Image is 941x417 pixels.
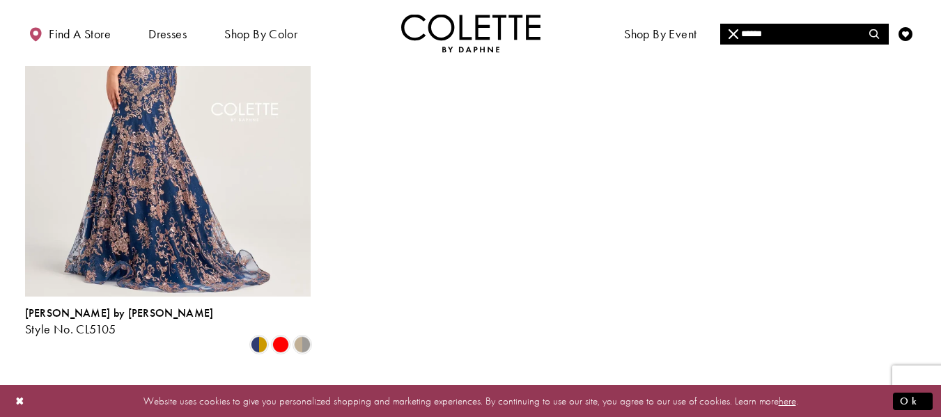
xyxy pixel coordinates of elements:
a: Meet the designer [731,14,834,52]
span: Shop By Event [621,14,700,52]
span: Find a store [49,27,111,41]
span: Shop By Event [624,27,697,41]
button: Close Search [720,24,747,45]
button: Submit Dialog [893,392,933,409]
span: Dresses [145,14,190,52]
a: Toggle search [864,14,885,52]
img: Colette by Daphne [401,14,541,52]
button: Close Dialog [8,388,32,413]
span: Shop by color [221,14,301,52]
span: Dresses [148,27,187,41]
input: Search [720,24,888,45]
i: Navy Blue/Gold [251,336,267,353]
a: Visit Home Page [401,14,541,52]
a: Find a store [25,14,114,52]
button: Submit Search [861,24,888,45]
span: Shop by color [224,27,297,41]
p: Website uses cookies to give you personalized shopping and marketing experiences. By continuing t... [100,391,841,410]
span: [PERSON_NAME] by [PERSON_NAME] [25,306,214,320]
a: Check Wishlist [895,14,916,52]
div: Colette by Daphne Style No. CL5105 [25,307,214,336]
i: Gold/Pewter [294,336,311,353]
i: Red [272,336,289,353]
span: Style No. CL5105 [25,321,116,337]
a: here [779,393,796,407]
div: Search form [720,24,889,45]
